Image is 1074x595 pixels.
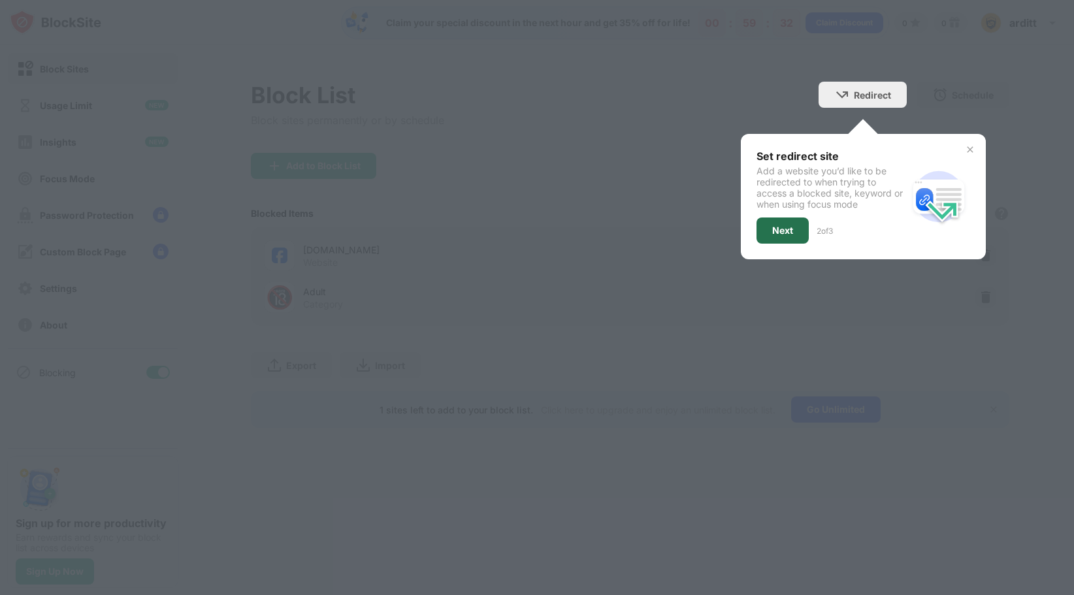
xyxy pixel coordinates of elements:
div: Redirect [854,89,891,101]
div: Set redirect site [757,150,907,163]
img: redirect.svg [907,165,970,228]
div: Add a website you’d like to be redirected to when trying to access a blocked site, keyword or whe... [757,165,907,210]
img: x-button.svg [965,144,975,155]
div: Next [772,225,793,236]
div: 2 of 3 [817,226,833,236]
